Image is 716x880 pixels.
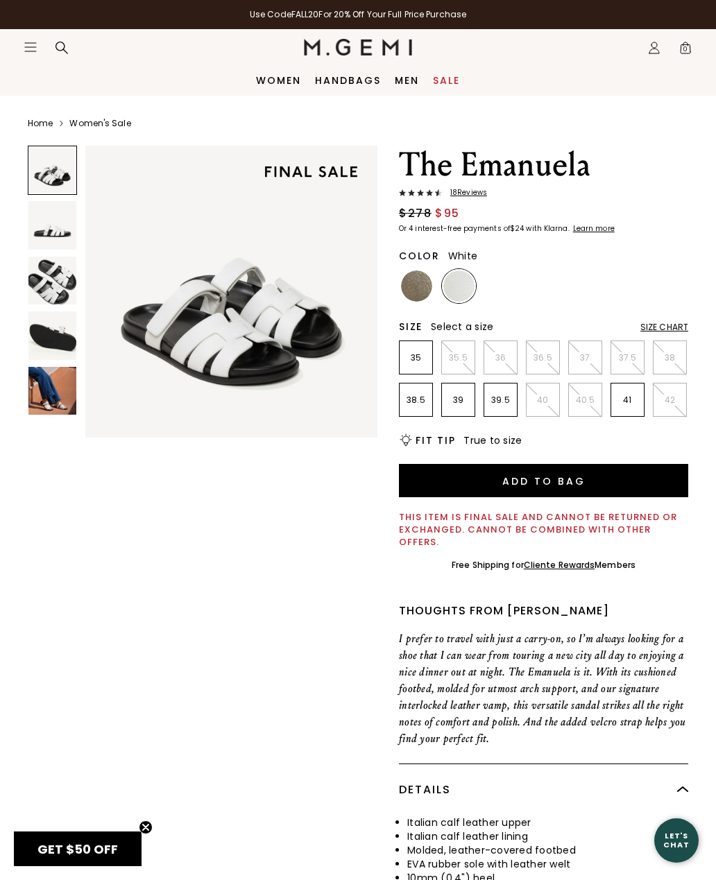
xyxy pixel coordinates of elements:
p: 36.5 [527,352,559,363]
img: The Emanuela [85,146,377,438]
li: EVA rubber sole with leather welt [407,857,688,871]
li: Italian calf leather upper [407,816,688,829]
a: Sale [433,75,460,86]
div: Details [399,764,688,816]
span: $95 [435,205,460,222]
a: Women's Sale [69,118,130,129]
li: Molded, leather-covered footbed [407,843,688,857]
klarna-placement-style-body: Or 4 interest-free payments of [399,223,510,234]
img: The Emanuela [28,257,76,304]
div: Let's Chat [654,831,699,849]
p: 40.5 [569,395,602,406]
div: Size Chart [640,322,688,333]
span: White [448,249,477,263]
li: Italian calf leather lining [407,829,688,843]
a: Handbags [315,75,381,86]
button: Add to Bag [399,464,688,497]
h1: The Emanuela [399,146,688,184]
p: 38.5 [400,395,432,406]
a: Women [256,75,301,86]
button: Open site menu [24,40,37,54]
img: White [443,270,475,302]
p: 37.5 [611,352,644,363]
div: Thoughts from [PERSON_NAME] [399,603,688,619]
p: 41 [611,395,644,406]
a: Men [395,75,419,86]
span: GET $50 OFF [37,840,118,858]
p: 40 [527,395,559,406]
span: Select a size [431,320,493,334]
p: 36 [484,352,517,363]
div: GET $50 OFFClose teaser [14,831,142,866]
span: True to size [463,433,522,447]
img: M.Gemi [304,39,413,55]
span: 0 [679,44,692,58]
p: 35 [400,352,432,363]
p: 39.5 [484,395,517,406]
p: 38 [654,352,686,363]
img: Champagne [401,270,432,302]
h2: Color [399,250,440,261]
a: 18Reviews [399,189,688,200]
klarna-placement-style-amount: $24 [510,223,524,234]
p: I prefer to travel with just a carry-on, so I’m always looking for a shoe that I can wear from to... [399,630,688,747]
span: 18 Review s [442,189,487,197]
a: Cliente Rewards [524,559,595,571]
p: 35.5 [442,352,475,363]
div: Free Shipping for Members [452,560,636,571]
a: Home [28,118,53,129]
klarna-placement-style-body: with Klarna [526,223,571,234]
a: Learn more [572,225,615,233]
h2: Size [399,321,423,332]
img: The Emanuela [28,311,76,359]
h2: Fit Tip [416,435,455,446]
img: The Emanuela [28,367,76,415]
p: 39 [442,395,475,406]
button: Close teaser [139,820,153,834]
strong: FALL20 [291,8,319,20]
span: $278 [399,205,432,222]
p: 42 [654,395,686,406]
div: This item is final sale and cannot be returned or exchanged. Cannot be combined with other offers. [399,511,688,549]
img: The Emanuela [28,201,76,249]
img: final sale tag [253,154,369,189]
klarna-placement-style-cta: Learn more [573,223,615,234]
p: 37 [569,352,602,363]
